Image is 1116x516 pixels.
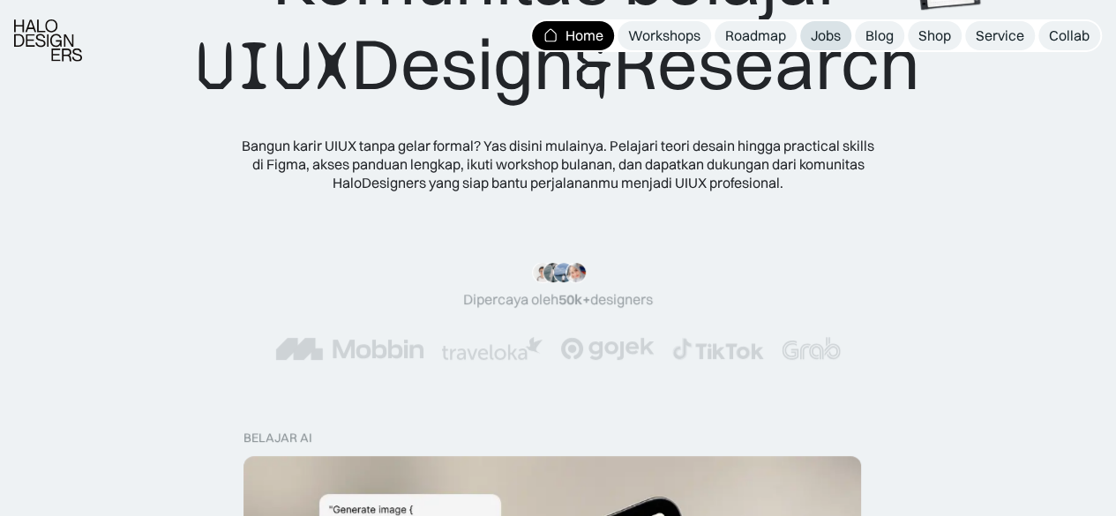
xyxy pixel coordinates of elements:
a: Shop [908,21,962,50]
div: Home [565,26,603,45]
div: Blog [865,26,894,45]
div: Service [976,26,1024,45]
div: Workshops [628,26,700,45]
span: 50k+ [558,290,590,308]
div: Jobs [811,26,841,45]
div: Bangun karir UIUX tanpa gelar formal? Yas disini mulainya. Pelajari teori desain hingga practical... [241,137,876,191]
a: Collab [1038,21,1100,50]
a: Roadmap [715,21,797,50]
div: Collab [1049,26,1090,45]
a: Blog [855,21,904,50]
a: Jobs [800,21,851,50]
div: Roadmap [725,26,786,45]
div: belajar ai [243,430,311,445]
span: UIUX [196,24,351,108]
a: Home [532,21,614,50]
div: Shop [918,26,951,45]
div: Dipercaya oleh designers [463,290,653,309]
a: Workshops [618,21,711,50]
a: Service [965,21,1035,50]
span: & [574,24,613,108]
